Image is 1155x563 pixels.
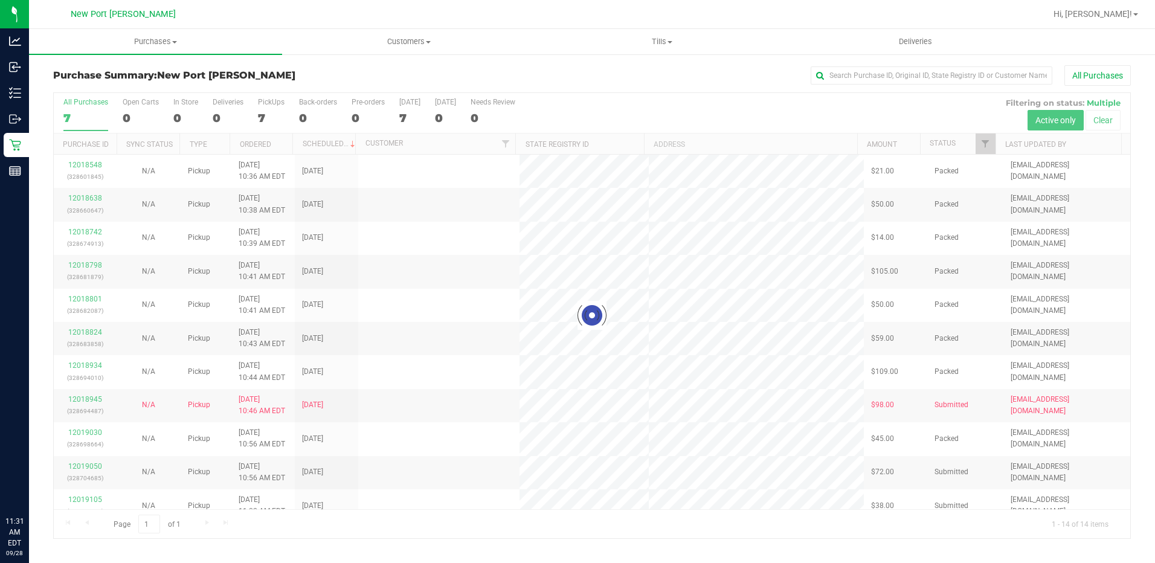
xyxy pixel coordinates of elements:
span: Hi, [PERSON_NAME]! [1054,9,1132,19]
inline-svg: Reports [9,165,21,177]
p: 11:31 AM EDT [5,516,24,549]
span: New Port [PERSON_NAME] [157,69,295,81]
a: Purchases [29,29,282,54]
span: Tills [536,36,788,47]
p: 09/28 [5,549,24,558]
span: New Port [PERSON_NAME] [71,9,176,19]
a: Deliveries [789,29,1042,54]
a: Tills [536,29,789,54]
input: Search Purchase ID, Original ID, State Registry ID or Customer Name... [811,66,1052,85]
inline-svg: Outbound [9,113,21,125]
span: Purchases [29,36,282,47]
button: All Purchases [1064,65,1131,86]
iframe: Resource center [12,466,48,503]
span: Customers [283,36,535,47]
h3: Purchase Summary: [53,70,413,81]
inline-svg: Inventory [9,87,21,99]
inline-svg: Retail [9,139,21,151]
span: Deliveries [883,36,948,47]
inline-svg: Analytics [9,35,21,47]
a: Customers [282,29,535,54]
inline-svg: Inbound [9,61,21,73]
